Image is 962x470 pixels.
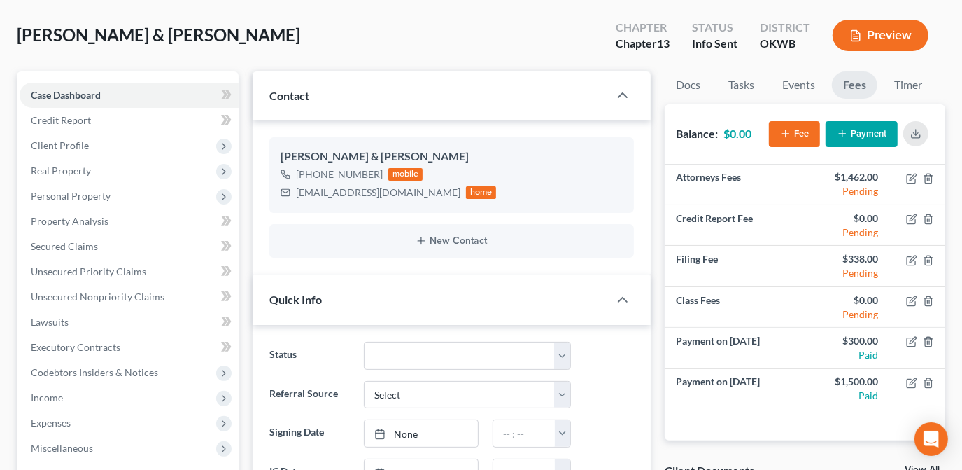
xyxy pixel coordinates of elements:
[665,286,805,327] td: Class Fees
[692,20,737,36] div: Status
[262,342,357,370] label: Status
[665,246,805,286] td: Filing Fee
[31,291,164,303] span: Unsecured Nonpriority Claims
[388,168,423,181] div: mobile
[31,114,91,126] span: Credit Report
[665,368,805,409] td: Payment on [DATE]
[816,334,878,348] div: $300.00
[692,36,737,52] div: Info Sent
[17,25,300,45] span: [PERSON_NAME] & [PERSON_NAME]
[816,348,878,362] div: Paid
[826,121,898,147] button: Payment
[676,127,718,140] strong: Balance:
[665,71,712,99] a: Docs
[832,71,877,99] a: Fees
[31,366,158,378] span: Codebtors Insiders & Notices
[20,335,239,360] a: Executory Contracts
[616,20,670,36] div: Chapter
[31,442,93,454] span: Miscellaneous
[816,252,878,266] div: $338.00
[262,381,357,409] label: Referral Source
[365,420,478,447] a: None
[665,165,805,205] td: Attorneys Fees
[281,235,623,247] button: New Contact
[269,293,322,306] span: Quick Info
[281,148,623,165] div: [PERSON_NAME] & [PERSON_NAME]
[833,20,928,51] button: Preview
[616,36,670,52] div: Chapter
[31,190,111,202] span: Personal Property
[883,71,933,99] a: Timer
[466,186,497,199] div: home
[665,205,805,246] td: Credit Report Fee
[760,36,810,52] div: OKWB
[31,392,63,403] span: Income
[31,265,146,277] span: Unsecured Priority Claims
[20,284,239,310] a: Unsecured Nonpriority Claims
[760,20,810,36] div: District
[20,259,239,284] a: Unsecured Priority Claims
[816,184,878,198] div: Pending
[816,375,878,389] div: $1,500.00
[816,212,878,226] div: $0.00
[269,89,309,102] span: Contact
[816,307,878,322] div: Pending
[31,316,69,328] span: Lawsuits
[20,108,239,133] a: Credit Report
[914,422,948,456] div: Open Intercom Messenger
[31,417,71,429] span: Expenses
[262,420,357,448] label: Signing Date
[20,234,239,259] a: Secured Claims
[31,89,101,101] span: Case Dashboard
[20,209,239,234] a: Property Analysis
[20,83,239,108] a: Case Dashboard
[31,165,91,177] span: Real Property
[816,389,878,403] div: Paid
[723,127,751,140] strong: $0.00
[31,215,108,227] span: Property Analysis
[816,170,878,184] div: $1,462.00
[31,139,89,151] span: Client Profile
[657,36,670,50] span: 13
[493,420,556,447] input: -- : --
[816,266,878,280] div: Pending
[816,226,878,240] div: Pending
[816,293,878,307] div: $0.00
[771,71,826,99] a: Events
[665,328,805,368] td: Payment on [DATE]
[769,121,820,147] button: Fee
[31,341,120,353] span: Executory Contracts
[31,240,98,252] span: Secured Claims
[717,71,765,99] a: Tasks
[296,186,460,200] div: [EMAIL_ADDRESS][DOMAIN_NAME]
[296,167,383,181] div: [PHONE_NUMBER]
[20,310,239,335] a: Lawsuits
